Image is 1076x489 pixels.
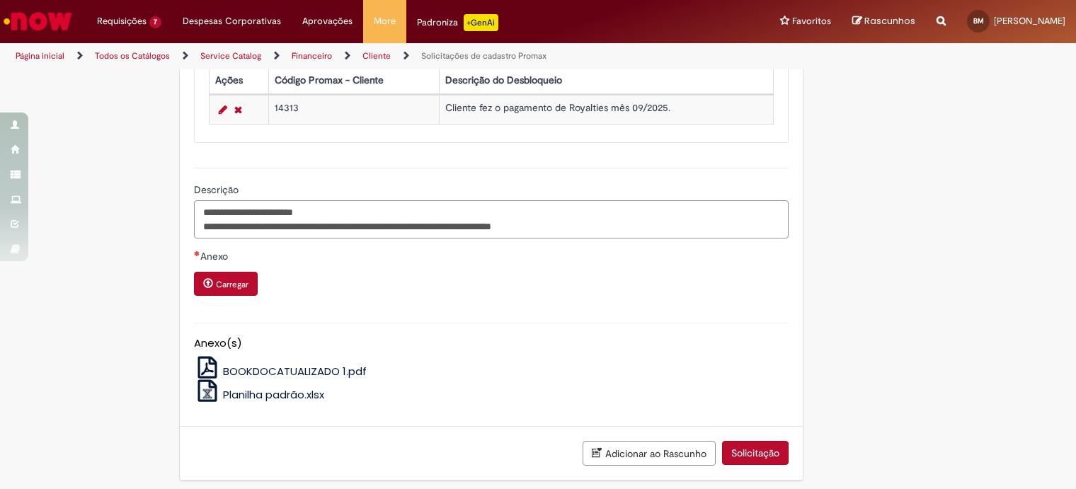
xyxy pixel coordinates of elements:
[200,50,261,62] a: Service Catalog
[209,67,268,93] th: Ações
[223,387,324,402] span: Planilha padrão.xlsx
[362,50,391,62] a: Cliente
[440,67,774,93] th: Descrição do Desbloqueio
[215,101,231,118] a: Editar Linha 1
[194,387,325,402] a: Planilha padrão.xlsx
[194,183,241,196] span: Descrição
[149,16,161,28] span: 7
[183,14,281,28] span: Despesas Corporativas
[464,14,498,31] p: +GenAi
[292,50,332,62] a: Financeiro
[864,14,915,28] span: Rascunhos
[994,15,1065,27] span: [PERSON_NAME]
[417,14,498,31] div: Padroniza
[792,14,831,28] span: Favoritos
[583,441,716,466] button: Adicionar ao Rascunho
[11,43,706,69] ul: Trilhas de página
[440,95,774,124] td: Cliente fez o pagamento de Royalties mês 09/2025.
[194,200,789,238] textarea: Descrição
[97,14,147,28] span: Requisições
[194,272,258,296] button: Carregar anexo de Anexo Required
[973,16,984,25] span: BM
[421,50,546,62] a: Solicitações de cadastro Promax
[200,250,231,263] span: Anexo
[1,7,74,35] img: ServiceNow
[194,364,367,379] a: BOOKDOCATUALIZADO 1.pdf
[194,338,789,350] h5: Anexo(s)
[223,364,367,379] span: BOOKDOCATUALIZADO 1.pdf
[269,67,440,93] th: Código Promax - Cliente
[374,14,396,28] span: More
[231,101,246,118] a: Remover linha 1
[722,441,789,465] button: Solicitação
[95,50,170,62] a: Todos os Catálogos
[194,251,200,256] span: Necessários
[216,279,248,290] small: Carregar
[16,50,64,62] a: Página inicial
[302,14,353,28] span: Aprovações
[269,95,440,124] td: 14313
[852,15,915,28] a: Rascunhos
